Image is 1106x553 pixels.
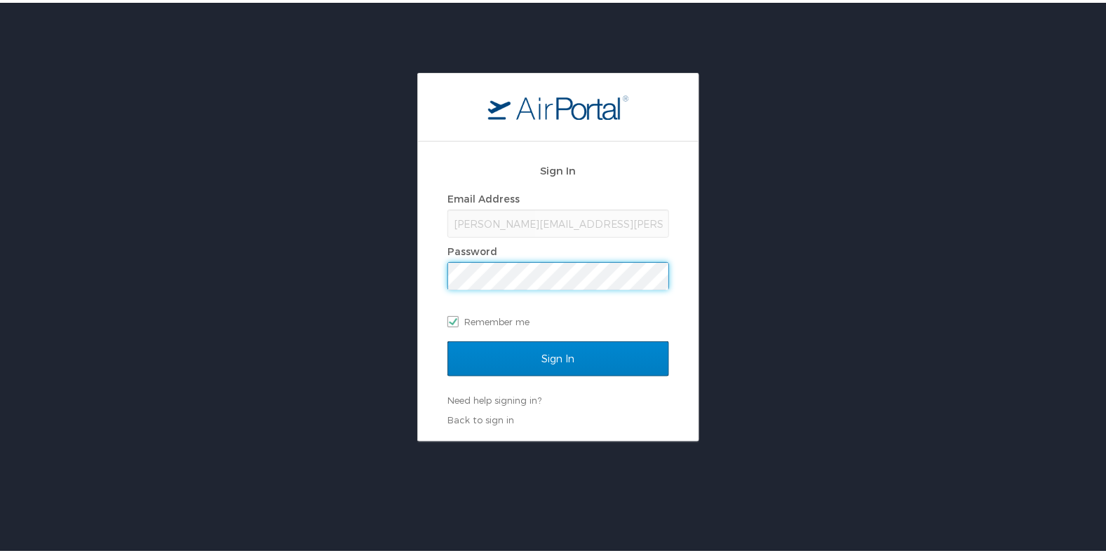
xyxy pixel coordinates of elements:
[447,392,541,403] a: Need help signing in?
[447,411,514,423] a: Back to sign in
[447,160,669,176] h2: Sign In
[447,190,520,202] label: Email Address
[447,339,669,374] input: Sign In
[488,92,628,117] img: logo
[447,243,497,254] label: Password
[447,308,669,329] label: Remember me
